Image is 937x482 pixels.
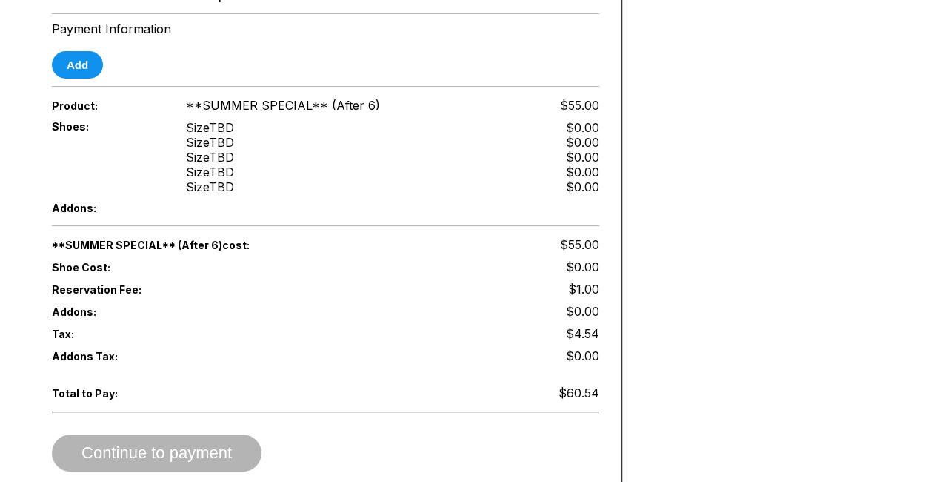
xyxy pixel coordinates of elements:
div: $0.00 [566,165,599,179]
span: Addons Tax: [52,350,161,363]
span: **SUMMER SPECIAL** (After 6) [186,98,380,113]
span: Tax: [52,328,161,340]
span: Addons: [52,202,161,214]
span: Product: [52,99,161,112]
span: **SUMMER SPECIAL** (After 6) cost: [52,239,326,251]
div: Size TBD [186,165,234,179]
span: $55.00 [560,237,599,252]
div: Payment Information [52,22,599,36]
div: Size TBD [186,179,234,194]
div: Size TBD [186,150,234,165]
span: $4.54 [566,326,599,341]
span: $0.00 [566,304,599,319]
div: Size TBD [186,120,234,135]
span: Shoes: [52,120,161,133]
div: $0.00 [566,179,599,194]
span: $60.54 [558,386,599,400]
div: $0.00 [566,150,599,165]
span: Total to Pay: [52,387,161,400]
div: $0.00 [566,135,599,150]
span: Shoe Cost: [52,261,161,274]
span: $0.00 [566,260,599,274]
span: Reservation Fee: [52,283,326,296]
button: Add [52,51,103,79]
span: $1.00 [568,282,599,297]
div: $0.00 [566,120,599,135]
span: Addons: [52,306,161,318]
span: $0.00 [566,349,599,363]
span: $55.00 [560,98,599,113]
div: Size TBD [186,135,234,150]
